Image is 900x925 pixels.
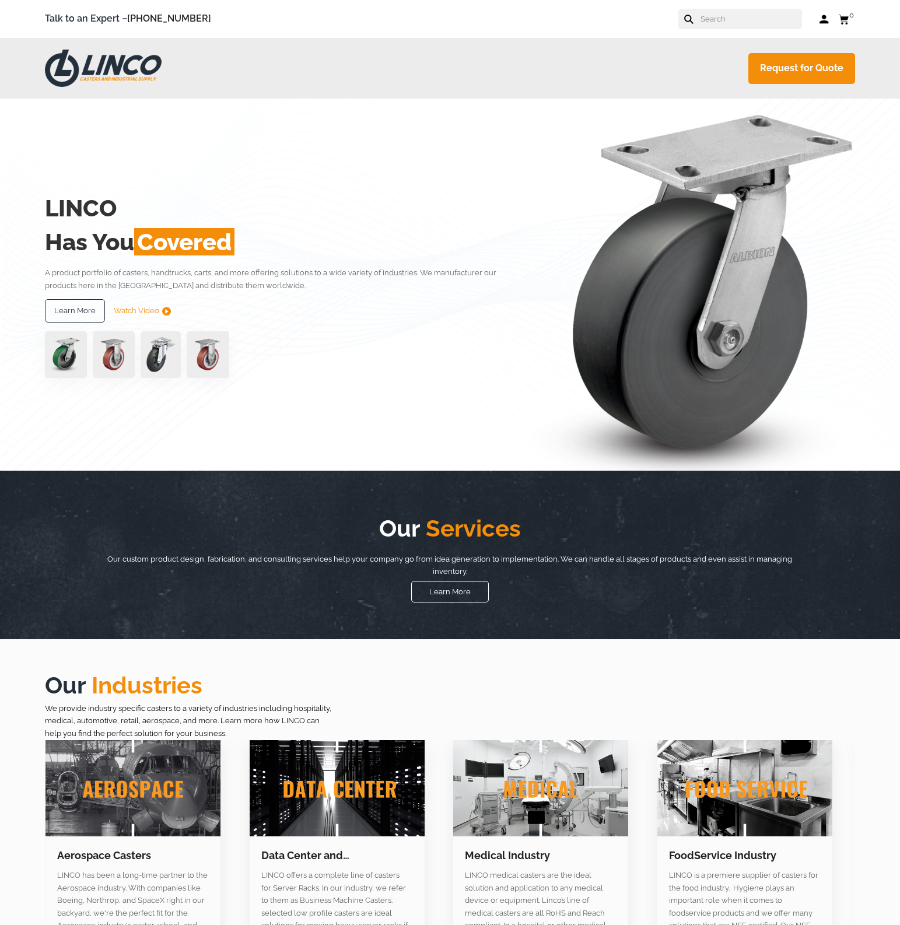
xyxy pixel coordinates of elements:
[134,228,234,255] span: Covered
[45,225,529,259] h2: Has You
[86,671,202,699] span: Industries
[45,331,86,378] img: pn3orx8a-94725-1-1-.png
[114,299,171,323] a: Watch Video
[420,514,521,542] span: Services
[57,849,151,861] a: Aerospace Casters
[45,50,162,87] img: LINCO CASTERS & INDUSTRIAL SUPPLY
[162,307,171,316] img: subtract.png
[748,53,855,84] a: Request for Quote
[45,702,337,740] p: We provide industry specific casters to a variety of industries including hospitality, medical, a...
[45,299,105,323] a: Learn More
[411,581,489,602] a: Learn More
[849,10,854,19] span: 0
[187,331,229,378] img: capture-59611-removebg-preview-1.png
[127,13,211,24] a: [PHONE_NUMBER]
[465,849,550,861] a: Medical Industry
[45,11,211,27] span: Talk to an Expert –
[90,553,810,578] p: Our custom product design, fabrication, and consulting services help your company go from idea ge...
[45,668,855,702] h2: Our
[90,511,810,545] h2: Our
[45,191,529,225] h2: LINCO
[699,9,802,29] input: Search
[45,267,529,292] p: A product portfolio of casters, handtrucks, carts, and more offering solutions to a wide variety ...
[141,331,180,378] img: lvwpp200rst849959jpg-30522-removebg-preview-1.png
[261,849,349,877] a: Data Center and Semiconductor
[532,99,855,470] img: linco_caster
[93,331,135,378] img: capture-59611-removebg-preview-1.png
[820,13,829,25] a: Log in
[838,12,855,26] a: 0
[669,849,776,861] a: FoodService Industry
